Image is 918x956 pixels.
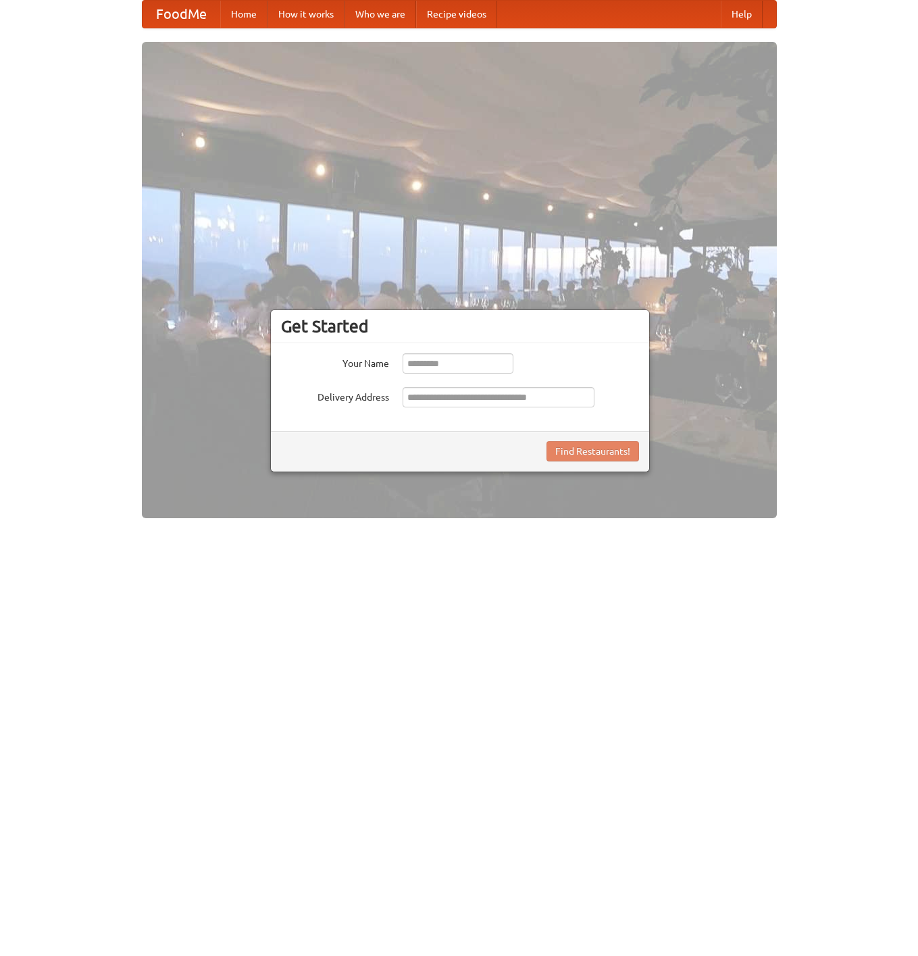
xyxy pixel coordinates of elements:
[416,1,497,28] a: Recipe videos
[220,1,267,28] a: Home
[721,1,763,28] a: Help
[267,1,345,28] a: How it works
[281,387,389,404] label: Delivery Address
[546,441,639,461] button: Find Restaurants!
[281,353,389,370] label: Your Name
[345,1,416,28] a: Who we are
[281,316,639,336] h3: Get Started
[143,1,220,28] a: FoodMe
